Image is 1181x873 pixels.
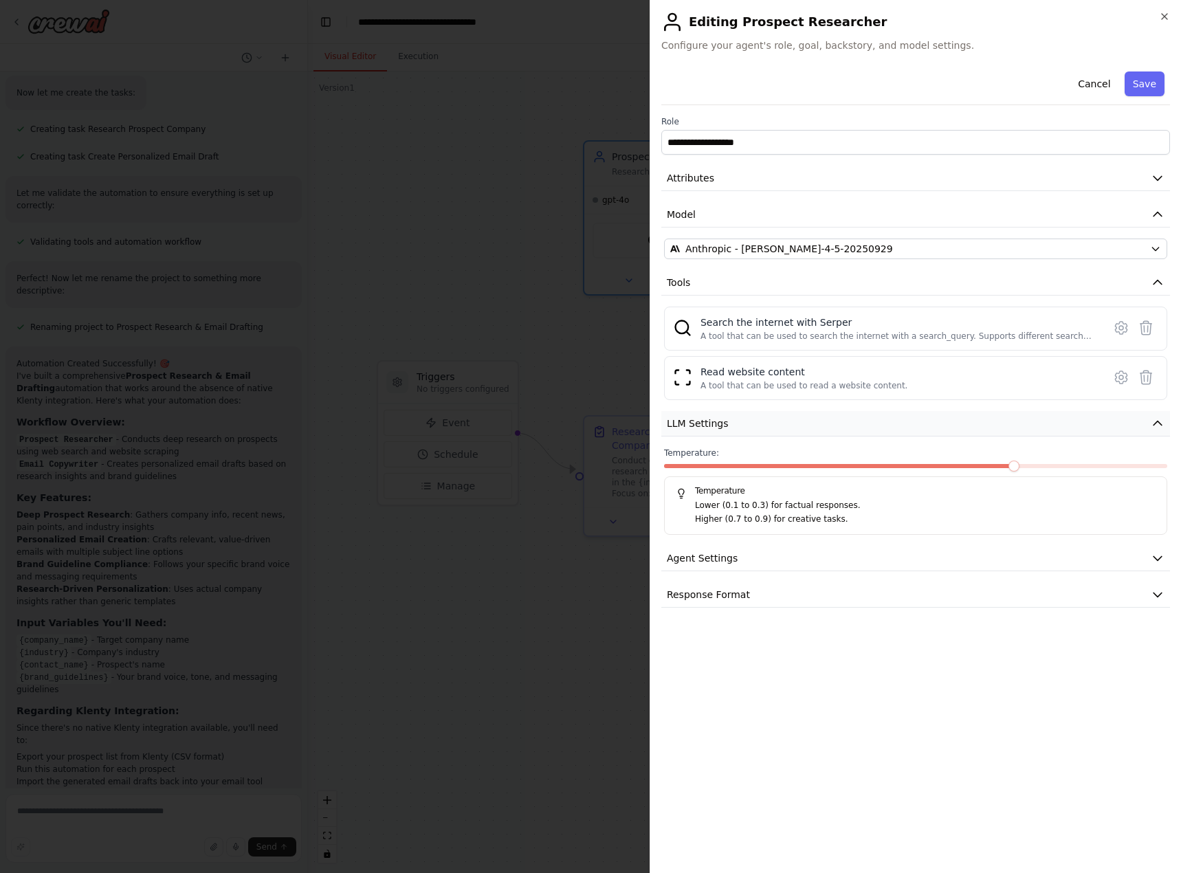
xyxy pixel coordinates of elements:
[661,270,1170,296] button: Tools
[700,331,1095,342] div: A tool that can be used to search the internet with a search_query. Supports different search typ...
[1109,365,1134,390] button: Configure tool
[667,417,729,430] span: LLM Settings
[664,239,1167,259] button: Anthropic - [PERSON_NAME]-4-5-20250929
[667,171,714,185] span: Attributes
[695,499,1156,513] p: Lower (0.1 to 0.3) for factual responses.
[1070,71,1118,96] button: Cancel
[661,166,1170,191] button: Attributes
[1125,71,1165,96] button: Save
[661,582,1170,608] button: Response Format
[667,276,691,289] span: Tools
[664,447,719,458] span: Temperature:
[667,208,696,221] span: Model
[661,546,1170,571] button: Agent Settings
[676,485,1156,496] h5: Temperature
[1109,316,1134,340] button: Configure tool
[661,11,1170,33] h2: Editing Prospect Researcher
[685,242,893,256] span: Anthropic - claude-sonnet-4-5-20250929
[661,116,1170,127] label: Role
[1134,365,1158,390] button: Delete tool
[673,368,692,387] img: ScrapeWebsiteTool
[661,411,1170,436] button: LLM Settings
[667,588,750,601] span: Response Format
[1134,316,1158,340] button: Delete tool
[673,318,692,338] img: SerperDevTool
[700,365,908,379] div: Read website content
[661,38,1170,52] span: Configure your agent's role, goal, backstory, and model settings.
[695,513,1156,527] p: Higher (0.7 to 0.9) for creative tasks.
[700,380,908,391] div: A tool that can be used to read a website content.
[700,316,1095,329] div: Search the internet with Serper
[661,202,1170,228] button: Model
[667,551,738,565] span: Agent Settings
